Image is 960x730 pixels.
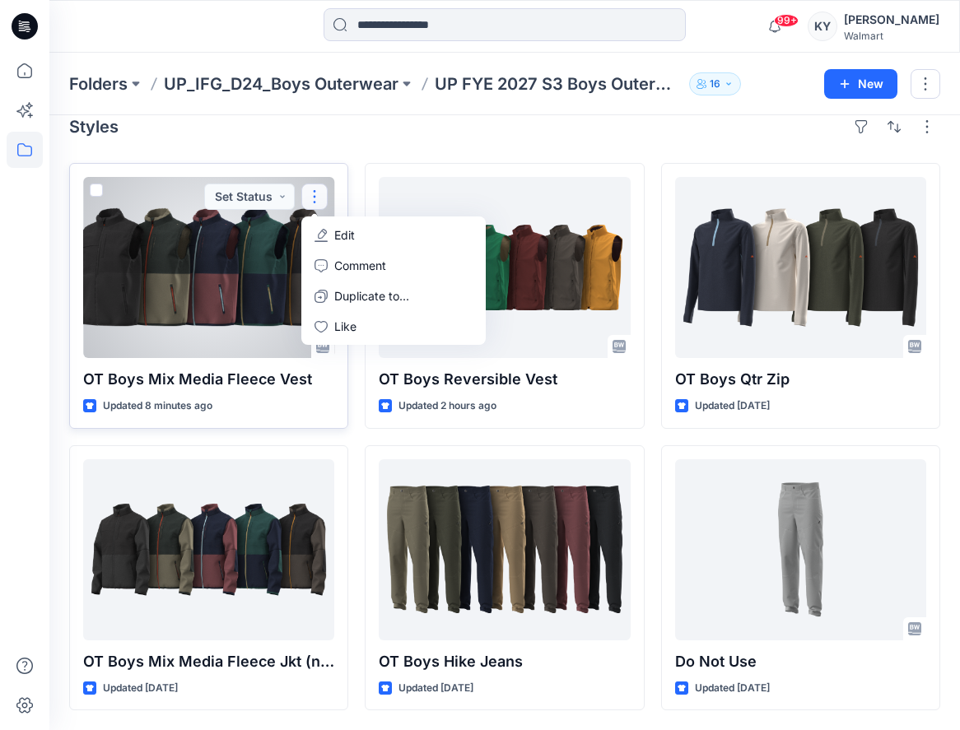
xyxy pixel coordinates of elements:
[305,220,482,250] a: Edit
[83,459,334,640] a: OT Boys Mix Media Fleece Jkt (non ASTM)
[675,368,926,391] p: OT Boys Qtr Zip
[103,680,178,697] p: Updated [DATE]
[334,318,357,335] p: Like
[675,650,926,673] p: Do Not Use
[435,72,683,95] p: UP FYE 2027 S3 Boys Outerwear
[710,75,720,93] p: 16
[844,10,939,30] div: [PERSON_NAME]
[675,459,926,640] a: Do Not Use
[164,72,398,95] a: UP_IFG_D24_Boys Outerwear
[398,680,473,697] p: Updated [DATE]
[824,69,897,99] button: New
[695,680,770,697] p: Updated [DATE]
[774,14,799,27] span: 99+
[398,398,496,415] p: Updated 2 hours ago
[675,177,926,358] a: OT Boys Qtr Zip
[83,368,334,391] p: OT Boys Mix Media Fleece Vest
[844,30,939,42] div: Walmart
[334,287,409,305] p: Duplicate to...
[808,12,837,41] div: KY
[379,368,630,391] p: OT Boys Reversible Vest
[334,226,355,244] p: Edit
[103,398,212,415] p: Updated 8 minutes ago
[83,177,334,358] a: OT Boys Mix Media Fleece Vest
[334,257,386,274] p: Comment
[69,117,119,137] h4: Styles
[83,650,334,673] p: OT Boys Mix Media Fleece Jkt (non ASTM)
[69,72,128,95] a: Folders
[379,177,630,358] a: OT Boys Reversible Vest
[379,459,630,640] a: OT Boys Hike Jeans
[695,398,770,415] p: Updated [DATE]
[379,650,630,673] p: OT Boys Hike Jeans
[689,72,741,95] button: 16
